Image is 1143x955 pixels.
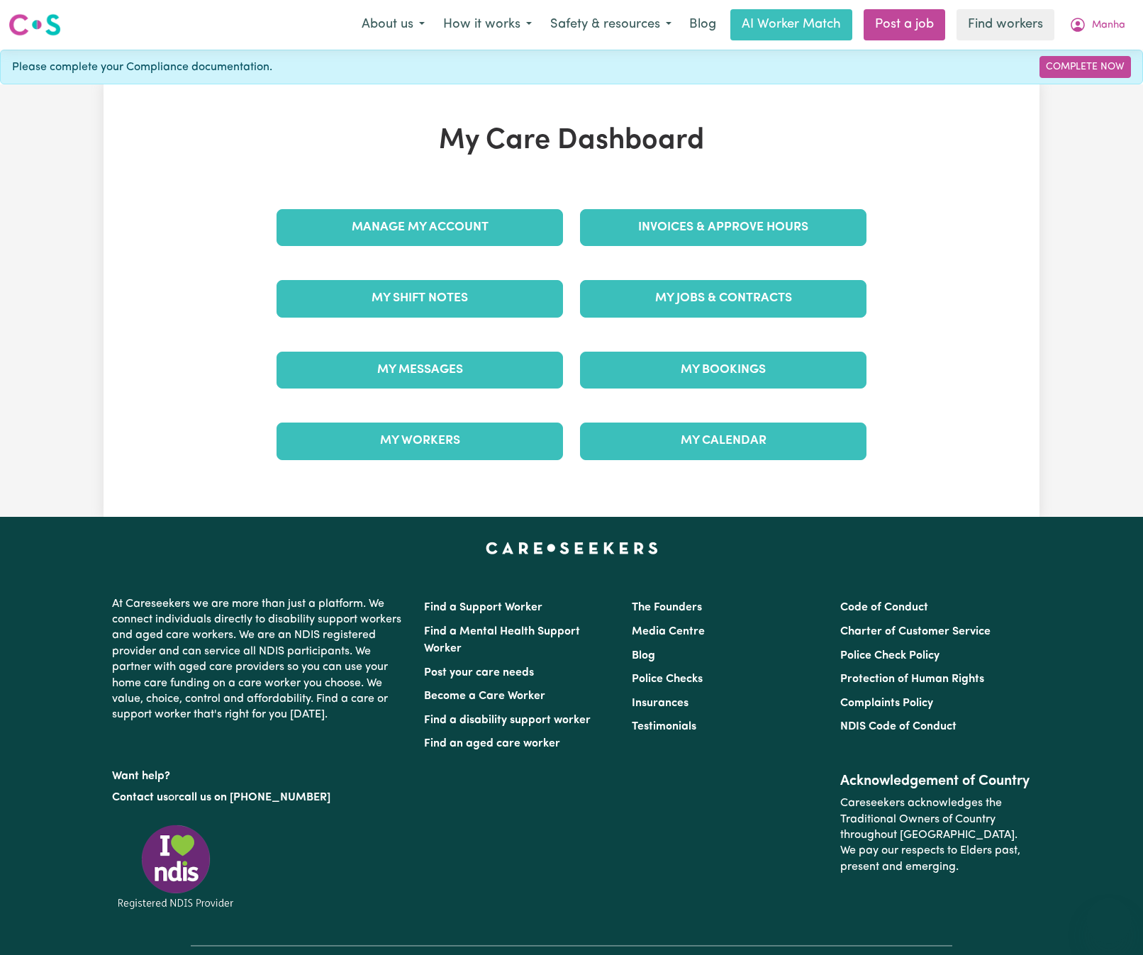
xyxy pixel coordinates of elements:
span: Manha [1092,18,1125,33]
a: Complaints Policy [840,698,933,709]
p: Want help? [112,763,407,784]
a: Insurances [632,698,688,709]
a: AI Worker Match [730,9,852,40]
a: Protection of Human Rights [840,674,984,685]
a: Code of Conduct [840,602,928,613]
a: call us on [PHONE_NUMBER] [179,792,330,803]
a: Contact us [112,792,168,803]
a: Find workers [957,9,1054,40]
img: Careseekers logo [9,12,61,38]
a: Careseekers home page [486,542,658,554]
a: My Calendar [580,423,866,459]
p: Careseekers acknowledges the Traditional Owners of Country throughout [GEOGRAPHIC_DATA]. We pay o... [840,790,1031,881]
iframe: Button to launch messaging window [1086,898,1132,944]
a: Find a Mental Health Support Worker [424,626,580,654]
a: Blog [681,9,725,40]
a: Post your care needs [424,667,534,678]
a: Find an aged care worker [424,738,560,749]
a: Media Centre [632,626,705,637]
p: or [112,784,407,811]
h1: My Care Dashboard [268,124,875,158]
a: Blog [632,650,655,661]
a: Charter of Customer Service [840,626,991,637]
a: Police Check Policy [840,650,940,661]
button: My Account [1060,10,1134,40]
a: My Jobs & Contracts [580,280,866,317]
p: At Careseekers we are more than just a platform. We connect individuals directly to disability su... [112,591,407,729]
a: Complete Now [1039,56,1131,78]
a: My Workers [277,423,563,459]
a: Invoices & Approve Hours [580,209,866,246]
h2: Acknowledgement of Country [840,773,1031,790]
a: Police Checks [632,674,703,685]
a: My Shift Notes [277,280,563,317]
a: Post a job [864,9,945,40]
a: Testimonials [632,721,696,732]
a: Manage My Account [277,209,563,246]
button: About us [352,10,434,40]
a: NDIS Code of Conduct [840,721,957,732]
button: Safety & resources [541,10,681,40]
a: My Messages [277,352,563,389]
a: Become a Care Worker [424,691,545,702]
img: Registered NDIS provider [112,822,240,911]
span: Please complete your Compliance documentation. [12,59,272,76]
a: Find a disability support worker [424,715,591,726]
button: How it works [434,10,541,40]
a: Find a Support Worker [424,602,542,613]
a: Careseekers logo [9,9,61,41]
a: The Founders [632,602,702,613]
a: My Bookings [580,352,866,389]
